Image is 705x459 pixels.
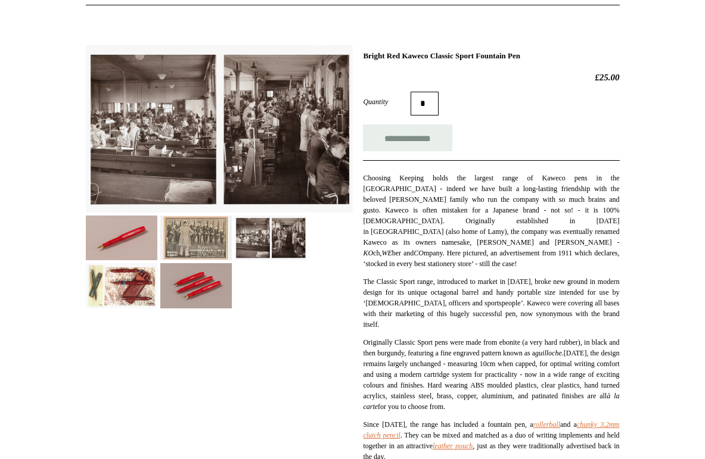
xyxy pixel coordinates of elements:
img: Bright Red Kaweco Classic Sport Fountain Pen [86,45,353,213]
img: Bright Red Kaweco Classic Sport Fountain Pen [86,263,157,308]
i: KO [363,249,373,257]
i: CO [414,249,424,257]
h1: Bright Red Kaweco Classic Sport Fountain Pen [363,51,619,61]
p: Choosing Keeping holds the largest range of Kaweco pens in the [GEOGRAPHIC_DATA] - indeed we have... [363,173,619,269]
img: Bright Red Kaweco Classic Sport Fountain Pen [86,216,157,260]
i: guilloche. [535,349,564,357]
label: Quantity [363,96,411,107]
a: rollerball [533,420,560,429]
i: WE [381,249,392,257]
span: The Classic Sport range, introduced to market in [DATE], broke new ground in modern design for it... [363,277,619,329]
h2: £25.00 [363,72,619,83]
span: Originally Classic Sport pens were made from ebonite (a very hard rubber), in black and then burg... [363,338,619,411]
a: chunky 3.2mm clutch pencil [363,420,619,439]
img: Bright Red Kaweco Classic Sport Fountain Pen [160,263,232,308]
img: Bright Red Kaweco Classic Sport Fountain Pen [160,216,232,260]
a: leather pouch [433,442,473,450]
img: Bright Red Kaweco Classic Sport Fountain Pen [235,216,306,260]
